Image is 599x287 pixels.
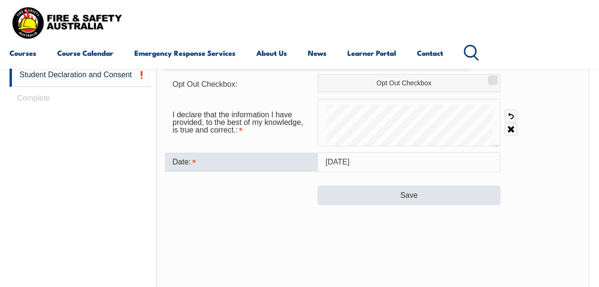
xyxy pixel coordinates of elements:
[317,185,500,205] button: Save
[173,80,237,88] span: Opt Out Checkbox:
[308,41,326,64] a: News
[134,41,235,64] a: Emergency Response Services
[10,41,36,64] a: Courses
[57,41,113,64] a: Course Calendar
[317,152,500,172] input: Select Date...
[417,41,443,64] a: Contact
[504,123,518,136] a: Clear
[10,63,151,87] a: Student Declaration and Consent
[347,41,396,64] a: Learner Portal
[317,74,500,92] label: Opt Out Checkbox
[165,153,317,172] div: Date is required.
[256,41,287,64] a: About Us
[165,106,317,139] div: I declare that the information I have provided, to the best of my knowledge, is true and correct....
[504,109,518,123] a: Undo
